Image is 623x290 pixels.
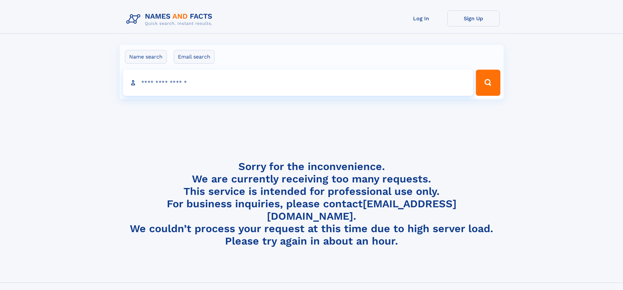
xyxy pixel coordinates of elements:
[395,10,447,26] a: Log In
[125,50,167,64] label: Name search
[174,50,215,64] label: Email search
[124,160,500,247] h4: Sorry for the inconvenience. We are currently receiving too many requests. This service is intend...
[123,70,473,96] input: search input
[476,70,500,96] button: Search Button
[267,197,457,222] a: [EMAIL_ADDRESS][DOMAIN_NAME]
[124,10,218,28] img: Logo Names and Facts
[447,10,500,26] a: Sign Up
